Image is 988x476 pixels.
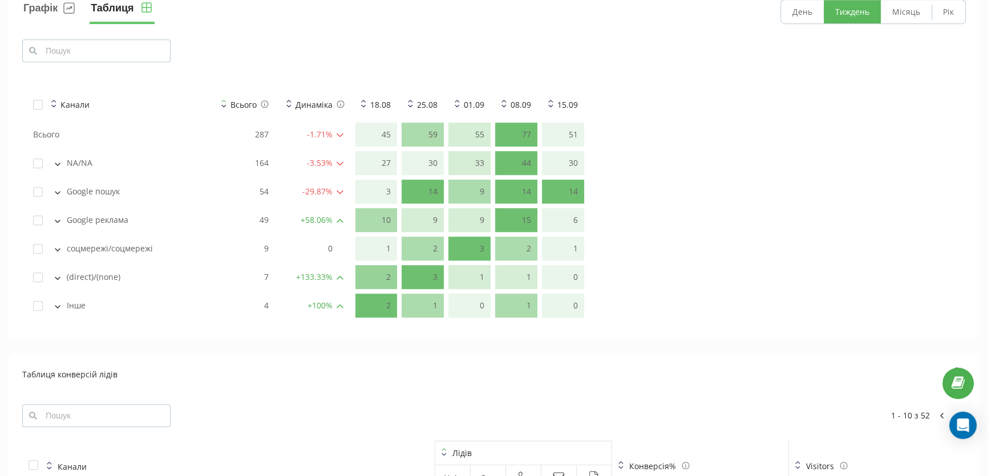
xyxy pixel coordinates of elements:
div: 18.08 [361,99,391,111]
div: 59 [408,129,438,140]
div: 2 [361,300,391,311]
div: 49 [221,214,269,226]
div: 44 [501,157,531,169]
div: 287 [221,129,269,140]
div: 9 [455,186,484,197]
div: 14 [548,186,578,197]
div: 164 [221,157,269,169]
div: 10 [361,214,391,226]
div: 25.08 [408,99,438,111]
th: Лідів [435,441,612,465]
div: 77 [501,129,531,140]
div: 30 [548,157,578,169]
div: 1 - 10 з 52 [891,410,966,421]
div: Таблиця конверсій лідів [22,368,118,380]
div: 01.09 [455,99,484,111]
div: Всього [221,99,269,111]
div: Visitors [806,460,834,472]
div: 08.09 [501,99,531,111]
div: 15 [501,214,531,226]
div: Канали [60,99,90,111]
div: 14 [501,186,531,197]
div: 1 [408,300,438,311]
div: 2 [408,243,438,254]
div: 9 [221,243,269,254]
div: 7 [221,271,269,283]
div: 54 [221,186,269,197]
div: Google пошук [33,186,204,197]
div: Інше [33,300,204,311]
div: 4 [221,300,269,311]
span: -3.53 % [307,157,333,169]
div: 0 [548,271,578,283]
div: 1 [361,243,391,254]
div: NA/NA [33,157,204,169]
div: Open Intercom Messenger [949,412,977,439]
div: 45 [361,129,391,140]
div: 27 [361,157,391,169]
div: 15.09 [548,99,578,111]
div: 3 [361,186,391,197]
div: 9 [455,214,484,226]
div: 33 [455,157,484,169]
div: 3 [408,271,438,283]
span: -1.71 % [307,129,333,140]
div: Google реклама [33,214,204,226]
input: Пошук [22,404,171,427]
div: 51 [548,129,578,140]
div: 1 [548,243,578,254]
div: 1 [501,271,531,283]
div: 2 [361,271,391,283]
span: -29.87 % [302,186,333,197]
div: Всього [33,129,204,140]
span: + 133.33 % [296,271,333,283]
span: 0 [328,243,333,254]
div: 3 [455,243,484,254]
div: Динаміка [286,99,345,111]
div: 2 [501,243,531,254]
div: 14 [408,186,438,197]
span: + 58.06 % [301,214,333,226]
div: 1 [455,271,484,283]
div: 9 [408,214,438,226]
div: (direct)/(none) [33,271,204,283]
div: 30 [408,157,438,169]
div: 0 [455,300,484,311]
span: + 100 % [307,300,333,311]
div: соцмережі/соцмережі [33,243,204,254]
div: Конверсія % [629,460,676,472]
div: 55 [455,129,484,140]
div: 1 [501,300,531,311]
div: 0 [548,300,578,311]
input: Пошук [22,39,171,62]
div: 6 [548,214,578,226]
